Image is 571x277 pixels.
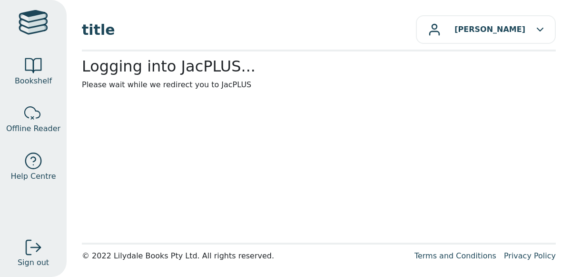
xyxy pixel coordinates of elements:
a: Terms and Conditions [414,251,496,260]
a: Privacy Policy [504,251,556,260]
h2: Logging into JacPLUS... [82,57,556,75]
p: Please wait while we redirect you to JacPLUS [82,79,556,91]
span: Offline Reader [6,123,60,134]
button: [PERSON_NAME] [416,15,556,44]
span: Bookshelf [15,75,52,87]
span: Sign out [18,257,49,268]
div: © 2022 Lilydale Books Pty Ltd. All rights reserved. [82,250,407,262]
span: title [82,19,416,41]
b: [PERSON_NAME] [454,25,525,34]
span: Help Centre [10,171,56,182]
